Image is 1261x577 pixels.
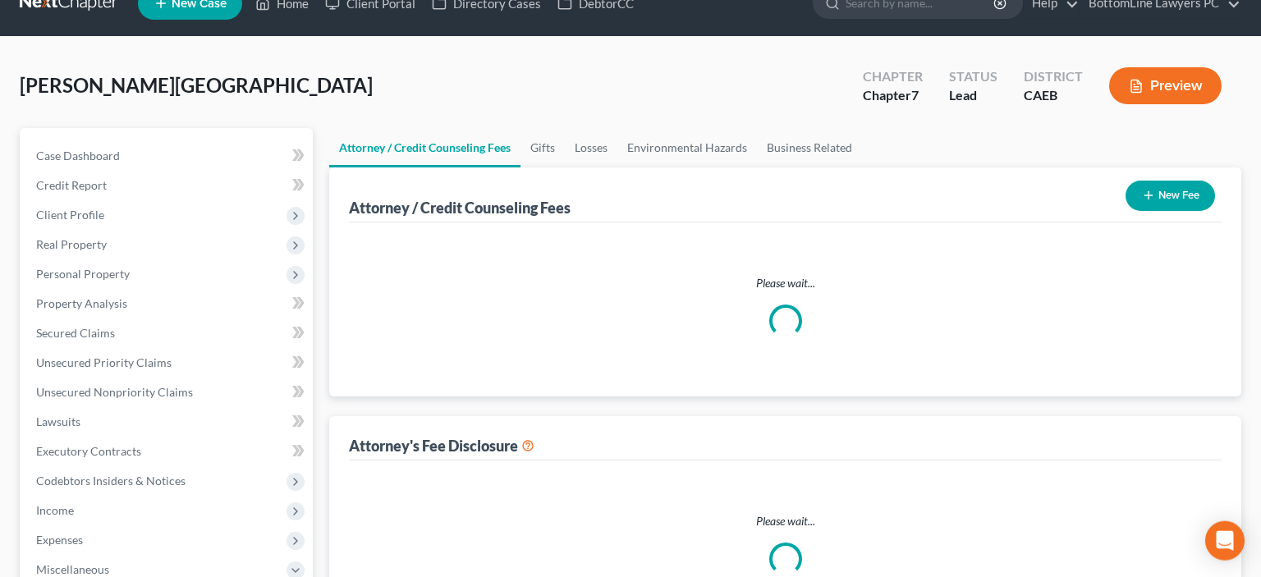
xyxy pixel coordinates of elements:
[20,73,373,97] span: [PERSON_NAME][GEOGRAPHIC_DATA]
[36,474,186,488] span: Codebtors Insiders & Notices
[1024,67,1083,86] div: District
[757,128,862,167] a: Business Related
[23,318,313,348] a: Secured Claims
[36,414,80,428] span: Lawsuits
[23,141,313,171] a: Case Dashboard
[23,289,313,318] a: Property Analysis
[36,533,83,547] span: Expenses
[349,198,571,218] div: Attorney / Credit Counseling Fees
[36,355,172,369] span: Unsecured Priority Claims
[36,237,107,251] span: Real Property
[1024,86,1083,105] div: CAEB
[23,407,313,437] a: Lawsuits
[565,128,617,167] a: Losses
[36,296,127,310] span: Property Analysis
[36,208,104,222] span: Client Profile
[36,385,193,399] span: Unsecured Nonpriority Claims
[949,67,997,86] div: Status
[23,348,313,378] a: Unsecured Priority Claims
[36,562,109,576] span: Miscellaneous
[863,67,923,86] div: Chapter
[911,87,919,103] span: 7
[520,128,565,167] a: Gifts
[1126,181,1215,211] button: New Fee
[349,436,534,456] div: Attorney's Fee Disclosure
[1109,67,1222,104] button: Preview
[949,86,997,105] div: Lead
[36,444,141,458] span: Executory Contracts
[23,437,313,466] a: Executory Contracts
[329,128,520,167] a: Attorney / Credit Counseling Fees
[863,86,923,105] div: Chapter
[36,178,107,192] span: Credit Report
[1205,521,1245,561] div: Open Intercom Messenger
[362,275,1208,291] p: Please wait...
[23,378,313,407] a: Unsecured Nonpriority Claims
[362,513,1208,529] p: Please wait...
[23,171,313,200] a: Credit Report
[617,128,757,167] a: Environmental Hazards
[36,503,74,517] span: Income
[36,149,120,163] span: Case Dashboard
[36,267,130,281] span: Personal Property
[36,326,115,340] span: Secured Claims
